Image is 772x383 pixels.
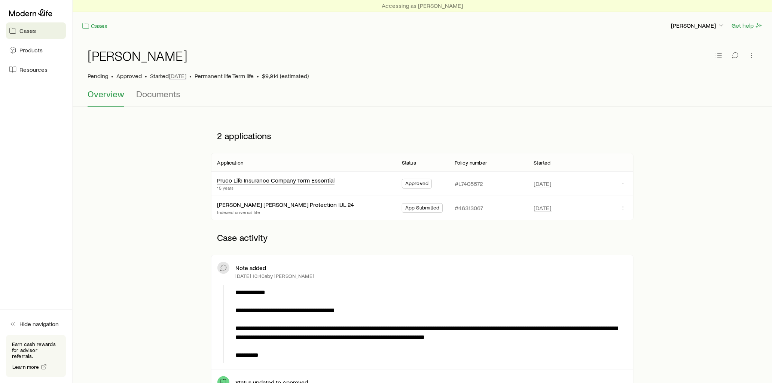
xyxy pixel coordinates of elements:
[217,201,354,209] div: [PERSON_NAME] [PERSON_NAME] Protection IUL 24
[731,21,763,30] button: Get help
[455,160,487,166] p: Policy number
[88,89,124,99] span: Overview
[116,72,142,80] span: Approved
[455,180,483,187] p: #L7405572
[12,341,60,359] p: Earn cash rewards for advisor referrals.
[195,72,254,80] span: Permanent life Term life
[671,22,725,29] p: [PERSON_NAME]
[19,46,43,54] span: Products
[211,125,633,147] p: 2 applications
[405,180,428,188] span: Approved
[262,72,309,80] span: $9,914 (estimated)
[111,72,113,80] span: •
[534,180,552,187] span: [DATE]
[235,273,314,279] p: [DATE] 10:40a by [PERSON_NAME]
[88,89,757,107] div: Case details tabs
[217,177,335,184] div: Pruco Life Insurance Company Term Essential
[217,177,335,184] a: Pruco Life Insurance Company Term Essential
[136,89,180,99] span: Documents
[534,204,552,212] span: [DATE]
[455,204,483,212] p: #46313067
[88,72,108,80] p: Pending
[19,320,59,328] span: Hide navigation
[217,209,354,215] p: Indexed universal life
[189,72,192,80] span: •
[19,27,36,34] span: Cases
[6,316,66,332] button: Hide navigation
[6,61,66,78] a: Resources
[402,160,416,166] p: Status
[671,21,725,30] button: [PERSON_NAME]
[6,335,66,377] div: Earn cash rewards for advisor referrals.Learn more
[6,42,66,58] a: Products
[217,185,335,191] p: 15 years
[169,72,186,80] span: [DATE]
[145,72,147,80] span: •
[82,22,108,30] a: Cases
[257,72,259,80] span: •
[19,66,48,73] span: Resources
[382,2,463,9] p: Accessing as [PERSON_NAME]
[235,264,266,272] p: Note added
[405,205,439,212] span: App Submitted
[211,226,633,249] p: Case activity
[534,160,551,166] p: Started
[12,364,39,370] span: Learn more
[88,48,187,63] h1: [PERSON_NAME]
[150,72,186,80] p: Started
[217,201,354,208] a: [PERSON_NAME] [PERSON_NAME] Protection IUL 24
[217,160,243,166] p: Application
[6,22,66,39] a: Cases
